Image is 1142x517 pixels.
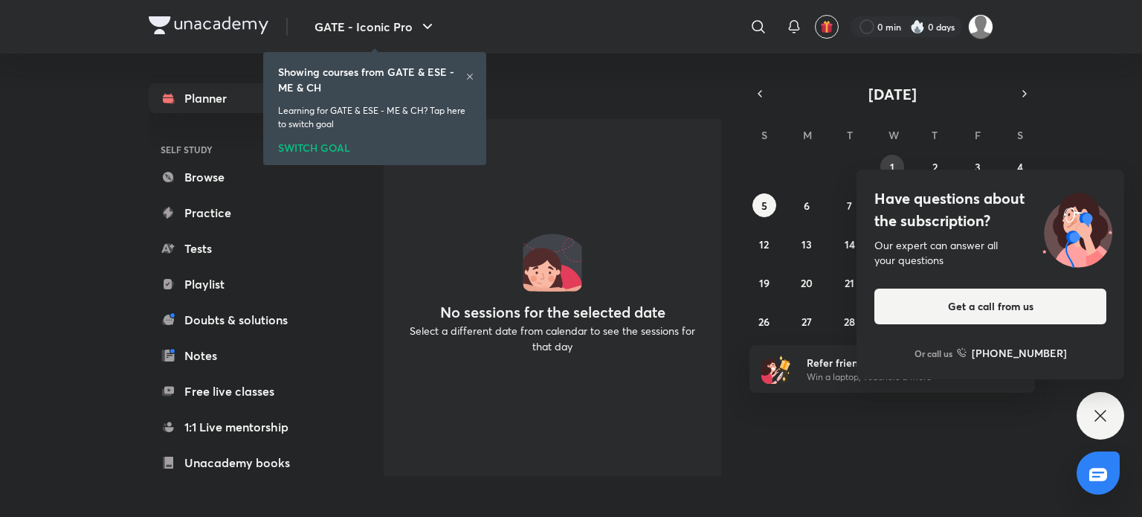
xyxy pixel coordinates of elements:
abbr: October 26, 2025 [758,315,770,329]
button: October 4, 2025 [1008,155,1032,179]
button: October 5, 2025 [752,193,776,217]
abbr: October 5, 2025 [761,199,767,213]
abbr: October 20, 2025 [801,276,813,290]
abbr: Sunday [761,128,767,142]
a: Planner [149,83,321,113]
abbr: October 3, 2025 [975,160,981,174]
h6: SELF STUDY [149,137,321,162]
abbr: October 6, 2025 [804,199,810,213]
img: No events [523,232,582,292]
a: Playlist [149,269,321,299]
button: [DATE] [770,83,1014,104]
h4: Have questions about the subscription? [874,187,1106,232]
abbr: Friday [975,128,981,142]
button: October 20, 2025 [795,271,819,295]
button: October 1, 2025 [880,155,904,179]
h6: Refer friends [807,355,990,370]
img: referral [761,354,791,384]
a: Doubts & solutions [149,305,321,335]
abbr: October 7, 2025 [847,199,852,213]
button: October 28, 2025 [838,309,862,333]
button: October 13, 2025 [795,232,819,256]
abbr: Thursday [932,128,938,142]
abbr: October 4, 2025 [1017,160,1023,174]
abbr: October 21, 2025 [845,276,854,290]
button: avatar [815,15,839,39]
button: October 21, 2025 [838,271,862,295]
button: October 12, 2025 [752,232,776,256]
abbr: October 27, 2025 [801,315,812,329]
button: October 7, 2025 [838,193,862,217]
p: Or call us [914,347,952,360]
span: [DATE] [868,84,917,104]
a: Free live classes [149,376,321,406]
h6: [PHONE_NUMBER] [972,345,1067,361]
a: Unacademy books [149,448,321,478]
p: Select a different date from calendar to see the sessions for that day [401,323,703,354]
h4: [DATE] [384,83,733,101]
button: GATE - Iconic Pro [306,12,445,42]
img: Company Logo [149,16,268,34]
abbr: October 14, 2025 [845,237,855,251]
h6: Showing courses from GATE & ESE - ME & CH [278,64,465,95]
abbr: October 12, 2025 [759,237,769,251]
button: October 14, 2025 [838,232,862,256]
button: October 3, 2025 [966,155,990,179]
a: [PHONE_NUMBER] [957,345,1067,361]
a: 1:1 Live mentorship [149,412,321,442]
button: October 19, 2025 [752,271,776,295]
abbr: October 19, 2025 [759,276,770,290]
a: Practice [149,198,321,228]
abbr: October 1, 2025 [890,160,894,174]
abbr: October 2, 2025 [932,160,938,174]
h4: No sessions for the selected date [440,304,665,321]
abbr: October 28, 2025 [844,315,855,329]
p: Win a laptop, vouchers & more [807,370,990,384]
abbr: Tuesday [847,128,853,142]
button: October 27, 2025 [795,309,819,333]
img: avatar [820,20,833,33]
div: Our expert can answer all your questions [874,238,1106,268]
abbr: Monday [803,128,812,142]
div: SWITCH GOAL [278,137,471,153]
button: Get a call from us [874,289,1106,324]
a: Notes [149,341,321,370]
button: October 2, 2025 [923,155,946,179]
button: October 6, 2025 [795,193,819,217]
button: October 26, 2025 [752,309,776,333]
img: streak [910,19,925,34]
a: Browse [149,162,321,192]
abbr: October 13, 2025 [801,237,812,251]
abbr: Wednesday [888,128,899,142]
p: Learning for GATE & ESE - ME & CH? Tap here to switch goal [278,104,471,131]
abbr: Saturday [1017,128,1023,142]
a: Tests [149,234,321,263]
img: Abhay Raj [968,14,993,39]
img: ttu_illustration_new.svg [1030,187,1124,268]
a: Company Logo [149,16,268,38]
